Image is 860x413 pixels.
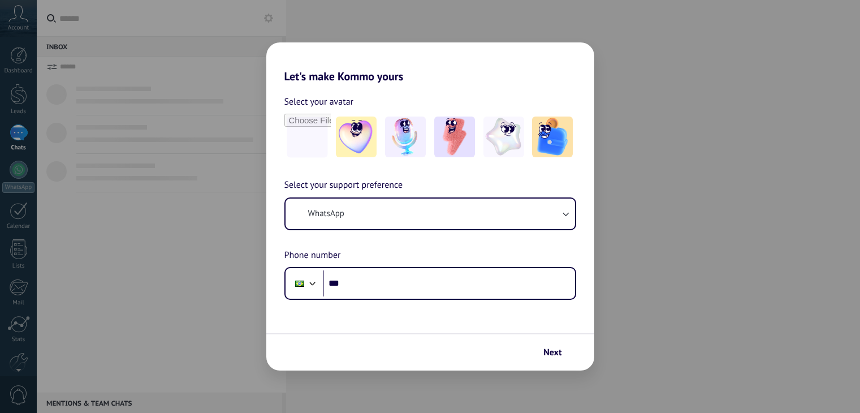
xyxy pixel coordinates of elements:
img: -5.jpeg [532,117,573,157]
span: Select your avatar [284,94,354,109]
span: Select your support preference [284,178,403,193]
span: Phone number [284,248,341,263]
button: Next [538,343,577,362]
span: Next [543,349,561,356]
img: -2.jpeg [385,117,426,157]
div: Brazil: + 55 [289,272,310,295]
span: WhatsApp [308,208,344,220]
img: -1.jpeg [336,117,377,157]
button: WhatsApp [286,199,575,229]
img: -3.jpeg [434,117,475,157]
img: -4.jpeg [483,117,524,157]
h2: Let's make Kommo yours [266,42,594,83]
